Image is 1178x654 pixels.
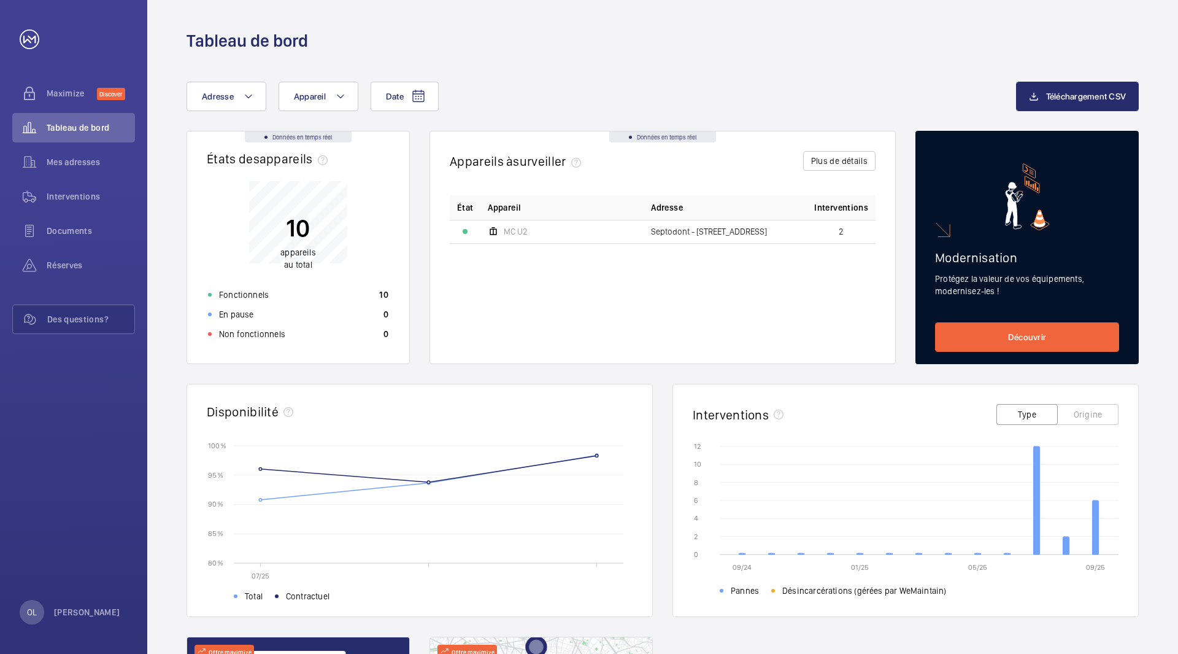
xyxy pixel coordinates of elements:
[286,590,329,602] span: Contractuel
[839,227,844,236] span: 2
[260,151,333,166] span: appareils
[47,122,135,134] span: Tableau de bord
[187,29,308,52] h1: Tableau de bord
[245,131,352,142] div: Données en temps réel
[1005,163,1050,230] img: marketing-card.svg
[1016,82,1139,111] button: Téléchargement CSV
[803,151,876,171] button: Plus de détails
[457,201,473,214] p: État
[47,225,135,237] span: Documents
[219,308,253,321] p: En pause
[54,606,120,618] p: [PERSON_NAME]
[935,250,1119,265] h2: Modernisation
[208,470,223,479] text: 95 %
[694,532,698,541] text: 2
[97,88,125,100] span: Discover
[851,563,869,572] text: 01/25
[694,478,698,487] text: 8
[47,156,135,168] span: Mes adresses
[488,201,521,214] span: Appareil
[609,131,716,142] div: Données en temps réel
[280,246,316,271] p: au total
[208,558,223,567] text: 80 %
[280,212,316,243] p: 10
[280,247,316,257] span: appareils
[513,154,585,169] span: surveiller
[208,500,223,508] text: 90 %
[294,91,326,101] span: Appareil
[504,227,528,236] span: MC U2
[27,606,37,618] p: OL
[207,151,333,166] h2: États des
[208,441,226,450] text: 100 %
[47,190,135,203] span: Interventions
[731,585,759,597] span: Pannes
[694,442,701,451] text: 12
[694,460,701,469] text: 10
[694,496,698,505] text: 6
[386,91,404,101] span: Date
[208,529,223,538] text: 85 %
[1046,91,1126,101] span: Téléchargement CSV
[733,563,752,572] text: 09/24
[968,563,987,572] text: 05/25
[371,82,439,111] button: Date
[814,201,868,214] span: Interventions
[651,227,767,236] span: Septodont - [STREET_ADDRESS]
[207,404,279,419] h2: Disponibilité
[693,407,769,422] h2: Interventions
[383,328,388,340] p: 0
[651,201,682,214] span: Adresse
[219,328,285,340] p: Non fonctionnels
[935,322,1119,352] a: Découvrir
[935,273,1119,297] p: Protégez la valeur de vos équipements, modernisez-les !
[252,572,269,580] text: 07/25
[187,82,266,111] button: Adresse
[996,404,1058,425] button: Type
[383,308,388,321] p: 0
[379,289,388,301] p: 10
[1057,404,1118,425] button: Origine
[694,514,698,523] text: 4
[202,91,234,101] span: Adresse
[279,82,358,111] button: Appareil
[245,590,263,602] span: Total
[782,585,946,597] span: Désincarcérations (gérées par WeMaintain)
[47,313,134,325] span: Des questions?
[450,154,586,169] h2: Appareils à
[47,87,97,99] span: Maximize
[219,289,269,301] p: Fonctionnels
[694,550,698,559] text: 0
[1086,563,1105,572] text: 09/25
[47,259,135,271] span: Réserves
